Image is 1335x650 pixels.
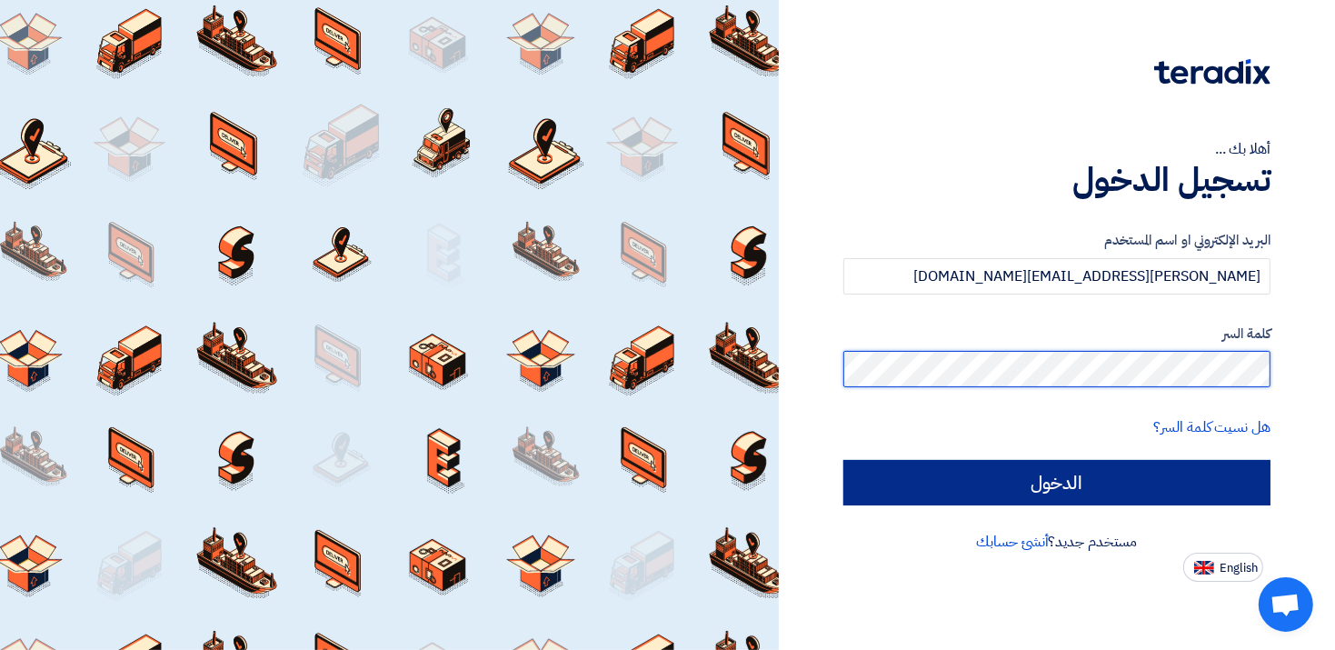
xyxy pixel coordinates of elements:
[1183,553,1263,582] button: English
[977,531,1049,553] a: أنشئ حسابك
[843,138,1270,160] div: أهلا بك ...
[1220,562,1258,575] span: English
[843,258,1270,295] input: أدخل بريد العمل الإلكتروني او اسم المستخدم الخاص بك ...
[843,324,1270,345] label: كلمة السر
[843,230,1270,251] label: البريد الإلكتروني او اسم المستخدم
[1154,59,1270,85] img: Teradix logo
[1259,577,1313,632] div: Open chat
[843,460,1270,505] input: الدخول
[1154,416,1270,438] a: هل نسيت كلمة السر؟
[843,160,1270,200] h1: تسجيل الدخول
[1194,561,1214,575] img: en-US.png
[843,531,1270,553] div: مستخدم جديد؟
